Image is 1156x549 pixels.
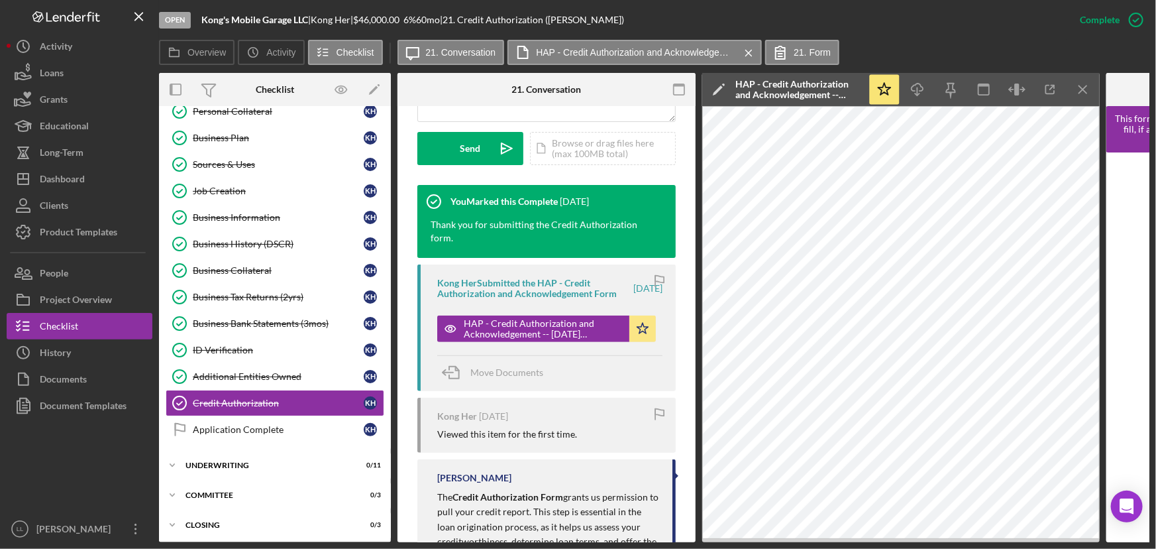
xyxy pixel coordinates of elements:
button: Dashboard [7,166,152,192]
a: Credit AuthorizationKH [166,390,384,416]
b: Kong's Mobile Garage LLC [201,14,308,25]
div: 0 / 11 [357,461,381,469]
button: Checklist [7,313,152,339]
a: Business InformationKH [166,204,384,231]
a: Personal CollateralKH [166,98,384,125]
a: Business PlanKH [166,125,384,151]
a: Sources & UsesKH [166,151,384,178]
div: Loans [40,60,64,90]
button: Loans [7,60,152,86]
div: Personal Collateral [193,106,364,117]
button: 21. Conversation [397,40,505,65]
button: Product Templates [7,219,152,245]
button: LL[PERSON_NAME] [7,516,152,542]
label: 21. Conversation [426,47,496,58]
a: ID VerificationKH [166,337,384,363]
a: Business Tax Returns (2yrs)KH [166,284,384,310]
div: Checklist [256,84,294,95]
div: HAP - Credit Authorization and Acknowledgement -- [DATE] 01_31pm.pdf [464,318,623,339]
button: Project Overview [7,286,152,313]
div: K H [364,237,377,251]
div: Viewed this item for the first time. [437,429,577,440]
div: Additional Entities Owned [193,371,364,382]
div: Closing [185,521,348,529]
div: People [40,260,68,290]
label: Overview [187,47,226,58]
strong: Credit Authorization Form [452,491,563,503]
div: Business Plan [193,133,364,143]
div: 60 mo [416,15,440,25]
div: Documents [40,366,87,396]
a: History [7,339,152,366]
div: [PERSON_NAME] [33,516,119,546]
div: Kong Her Submitted the HAP - Credit Authorization and Acknowledgement Form [437,278,631,299]
div: Clients [40,192,68,222]
div: Application Complete [193,424,364,435]
div: Project Overview [40,286,112,316]
a: Job CreationKH [166,178,384,204]
a: Business History (DSCR)KH [166,231,384,257]
div: | 21. Credit Authorization ([PERSON_NAME]) [440,15,624,25]
div: Send [460,132,481,165]
div: Credit Authorization [193,398,364,408]
div: Kong Her | [311,15,353,25]
div: K H [364,317,377,330]
div: $46,000.00 [353,15,403,25]
label: Checklist [337,47,374,58]
div: K H [364,264,377,277]
div: Activity [40,33,72,63]
button: Checklist [308,40,383,65]
a: Additional Entities OwnedKH [166,363,384,390]
div: Educational [40,113,89,143]
div: Complete [1080,7,1120,33]
button: Send [417,132,523,165]
div: Underwriting [185,461,348,469]
div: Business Tax Returns (2yrs) [193,292,364,302]
div: Thank you for submitting the Credit Authorization form. [431,218,649,245]
text: LL [17,526,24,533]
button: People [7,260,152,286]
button: Long-Term [7,139,152,166]
button: Activity [7,33,152,60]
div: K H [364,370,377,383]
div: K H [364,158,377,171]
button: Educational [7,113,152,139]
div: K H [364,343,377,357]
button: Overview [159,40,235,65]
button: Clients [7,192,152,219]
div: 21. Conversation [512,84,582,95]
div: Grants [40,86,68,116]
a: Business CollateralKH [166,257,384,284]
div: [PERSON_NAME] [437,473,511,483]
time: 2025-07-24 22:07 [560,196,589,207]
div: 0 / 3 [357,491,381,499]
div: Business Bank Statements (3mos) [193,318,364,329]
div: Document Templates [40,393,127,422]
a: Document Templates [7,393,152,419]
button: Documents [7,366,152,393]
div: History [40,339,71,369]
button: Grants [7,86,152,113]
div: Business History (DSCR) [193,239,364,249]
div: Long-Term [40,139,83,169]
div: You Marked this Complete [450,196,558,207]
div: K H [364,184,377,198]
div: Job Creation [193,186,364,196]
div: K H [364,290,377,304]
span: Move Documents [470,367,543,378]
div: | [201,15,311,25]
div: Product Templates [40,219,117,249]
button: 21. Form [765,40,839,65]
div: Kong Her [437,411,477,422]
